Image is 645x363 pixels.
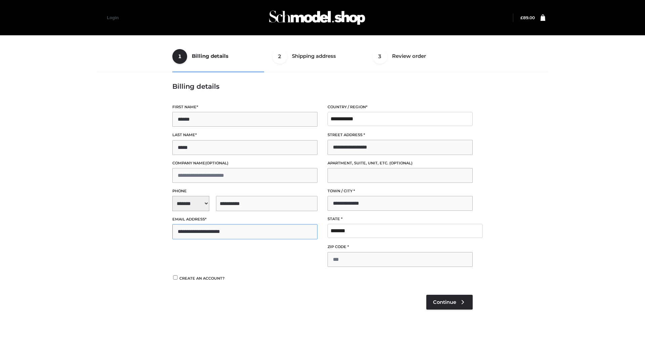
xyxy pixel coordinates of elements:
label: First name [172,104,317,110]
label: Last name [172,132,317,138]
span: Continue [433,299,456,305]
label: ZIP Code [328,244,473,250]
a: Login [107,15,119,20]
label: Country / Region [328,104,473,110]
a: Continue [426,295,473,310]
input: Create an account? [172,275,178,280]
span: Create an account? [179,276,225,281]
label: Company name [172,160,317,166]
a: £89.00 [520,15,535,20]
label: Phone [172,188,317,194]
label: Street address [328,132,473,138]
label: State [328,216,473,222]
label: Email address [172,216,317,223]
label: Apartment, suite, unit, etc. [328,160,473,166]
label: Town / City [328,188,473,194]
span: £ [520,15,523,20]
span: (optional) [389,161,413,165]
span: (optional) [205,161,228,165]
h3: Billing details [172,82,473,90]
img: Schmodel Admin 964 [267,4,368,31]
bdi: 89.00 [520,15,535,20]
